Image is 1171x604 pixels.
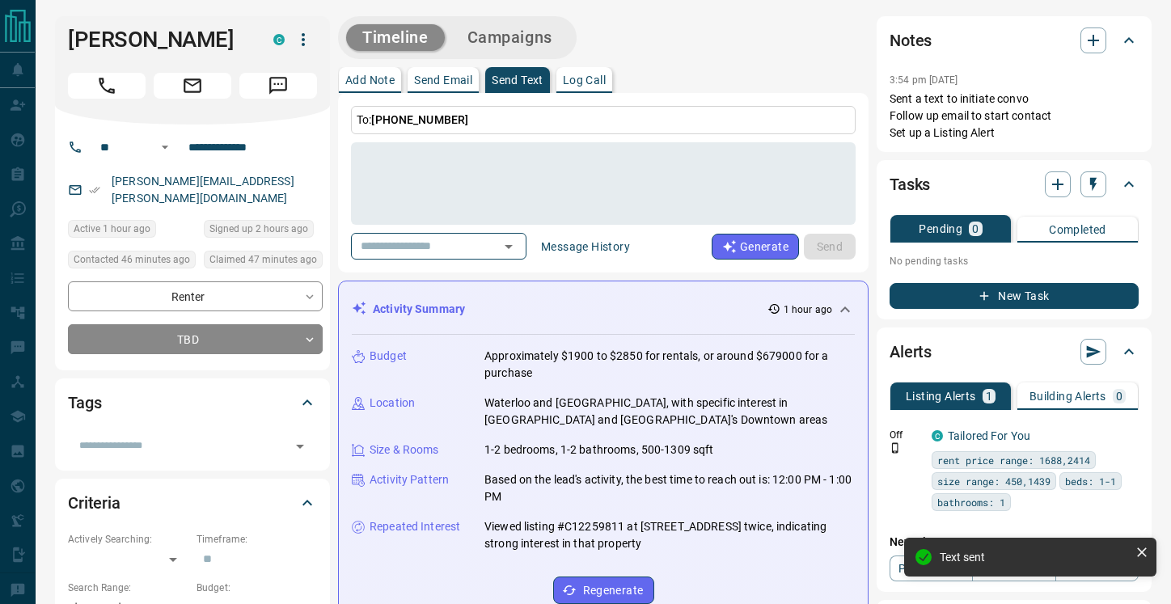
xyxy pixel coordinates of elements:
button: Timeline [346,24,445,51]
p: Actively Searching: [68,532,188,547]
span: Call [68,73,146,99]
p: Off [890,428,922,442]
button: Open [289,435,311,458]
button: Open [155,137,175,157]
span: Email [154,73,231,99]
button: New Task [890,283,1139,309]
span: Contacted 46 minutes ago [74,251,190,268]
span: Active 1 hour ago [74,221,150,237]
a: Property [890,555,973,581]
p: Activity Summary [373,301,465,318]
p: Send Email [414,74,472,86]
button: Generate [712,234,799,260]
h2: Criteria [68,490,120,516]
span: rent price range: 1688,2414 [937,452,1090,468]
p: Search Range: [68,581,188,595]
div: Tue Sep 16 2025 [204,220,323,243]
svg: Push Notification Only [890,442,901,454]
p: Log Call [563,74,606,86]
div: Tue Sep 16 2025 [204,251,323,273]
a: [PERSON_NAME][EMAIL_ADDRESS][PERSON_NAME][DOMAIN_NAME] [112,175,294,205]
span: Signed up 2 hours ago [209,221,308,237]
button: Regenerate [553,577,654,604]
div: condos.ca [273,34,285,45]
p: Size & Rooms [370,441,439,458]
span: Claimed 47 minutes ago [209,251,317,268]
h2: Tags [68,390,101,416]
div: Tue Sep 16 2025 [68,251,196,273]
h1: [PERSON_NAME] [68,27,249,53]
p: To: [351,106,856,134]
p: 1-2 bedrooms, 1-2 bathrooms, 500-1309 sqft [484,441,714,458]
h2: Notes [890,27,932,53]
p: Listing Alerts [906,391,976,402]
span: beds: 1-1 [1065,473,1116,489]
div: TBD [68,324,323,354]
p: No pending tasks [890,249,1139,273]
span: size range: 450,1439 [937,473,1051,489]
div: condos.ca [932,430,943,441]
span: [PHONE_NUMBER] [371,113,468,126]
button: Message History [531,234,640,260]
div: Tasks [890,165,1139,204]
h2: Alerts [890,339,932,365]
p: 1 hour ago [784,302,832,317]
div: Tue Sep 16 2025 [68,220,196,243]
a: Tailored For You [948,429,1030,442]
div: Tags [68,383,317,422]
p: 0 [1116,391,1122,402]
p: Sent a text to initiate convo Follow up email to start contact Set up a Listing Alert [890,91,1139,141]
button: Open [497,235,520,258]
p: Activity Pattern [370,471,449,488]
p: Pending [919,223,962,234]
p: 3:54 pm [DATE] [890,74,958,86]
span: Message [239,73,317,99]
p: Send Text [492,74,543,86]
p: Viewed listing #C12259811 at [STREET_ADDRESS] twice, indicating strong interest in that property [484,518,855,552]
h2: Tasks [890,171,930,197]
div: Criteria [68,484,317,522]
div: Activity Summary1 hour ago [352,294,855,324]
p: 1 [986,391,992,402]
p: Add Note [345,74,395,86]
p: 0 [972,223,979,234]
p: Completed [1049,224,1106,235]
p: Location [370,395,415,412]
p: Repeated Interest [370,518,460,535]
svg: Email Verified [89,184,100,196]
span: bathrooms: 1 [937,494,1005,510]
div: Notes [890,21,1139,60]
p: Based on the lead's activity, the best time to reach out is: 12:00 PM - 1:00 PM [484,471,855,505]
button: Campaigns [451,24,569,51]
p: Budget: [197,581,317,595]
p: New Alert: [890,534,1139,551]
div: Renter [68,281,323,311]
div: Alerts [890,332,1139,371]
p: Building Alerts [1029,391,1106,402]
div: Text sent [940,551,1129,564]
p: Budget [370,348,407,365]
p: Timeframe: [197,532,317,547]
p: Approximately $1900 to $2850 for rentals, or around $679000 for a purchase [484,348,855,382]
p: Waterloo and [GEOGRAPHIC_DATA], with specific interest in [GEOGRAPHIC_DATA] and [GEOGRAPHIC_DATA]... [484,395,855,429]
